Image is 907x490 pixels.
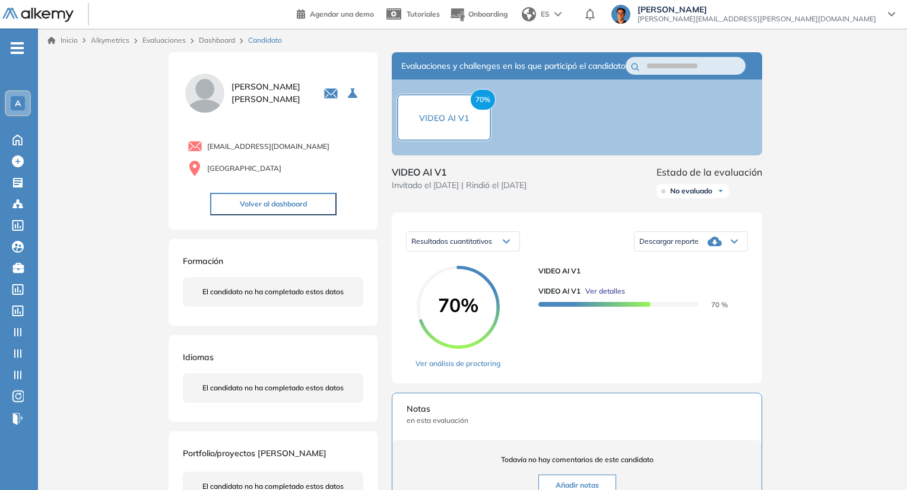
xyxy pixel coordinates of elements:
button: Volver al dashboard [210,193,337,215]
span: Invitado el [DATE] | Rindió el [DATE] [392,179,527,192]
button: Onboarding [449,2,508,27]
img: Ícono de flecha [717,187,724,195]
span: VIDEO AI V1 [538,286,581,297]
span: Evaluaciones y challenges en los que participó el candidato [401,60,626,72]
span: VIDEO AI V1 [538,266,738,276]
span: [EMAIL_ADDRESS][DOMAIN_NAME] [207,141,329,152]
span: 70% [417,295,500,314]
span: Descargar reporte [639,237,699,246]
a: Agendar una demo [297,6,374,20]
span: Resultados cuantitativos [411,237,492,246]
span: [PERSON_NAME] [PERSON_NAME] [231,81,309,106]
i: - [11,47,24,49]
span: Tutoriales [407,9,440,18]
span: Ver detalles [585,286,625,297]
span: [GEOGRAPHIC_DATA] [207,163,281,174]
span: 70 % [697,300,728,309]
img: Logo [2,8,74,23]
span: [PERSON_NAME][EMAIL_ADDRESS][PERSON_NAME][DOMAIN_NAME] [638,14,876,24]
a: Dashboard [199,36,235,44]
span: [PERSON_NAME] [638,5,876,14]
span: 70% [470,89,496,110]
span: Alkymetrics [91,36,129,44]
button: Ver detalles [581,286,625,297]
span: El candidato no ha completado estos datos [202,287,344,297]
span: Agendar una demo [310,9,374,18]
span: Candidato [248,35,282,46]
span: Todavía no hay comentarios de este candidato [407,454,747,465]
span: ES [541,9,550,20]
img: arrow [554,12,562,17]
span: El candidato no ha completado estos datos [202,383,344,393]
span: Portfolio/proyectos [PERSON_NAME] [183,448,326,459]
img: world [522,7,536,21]
span: Formación [183,256,223,266]
img: PROFILE_MENU_LOGO_USER [183,71,227,115]
span: A [15,98,21,108]
span: Notas [407,403,747,415]
span: en esta evaluación [407,415,747,426]
span: VIDEO AI V1 [419,113,469,123]
span: Idiomas [183,352,214,362]
span: Estado de la evaluación [657,165,762,179]
a: Ver análisis de proctoring [416,358,500,369]
span: VIDEO AI V1 [392,165,527,179]
span: No evaluado [670,186,712,196]
a: Inicio [47,35,78,46]
a: Evaluaciones [142,36,186,44]
span: Onboarding [468,9,508,18]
